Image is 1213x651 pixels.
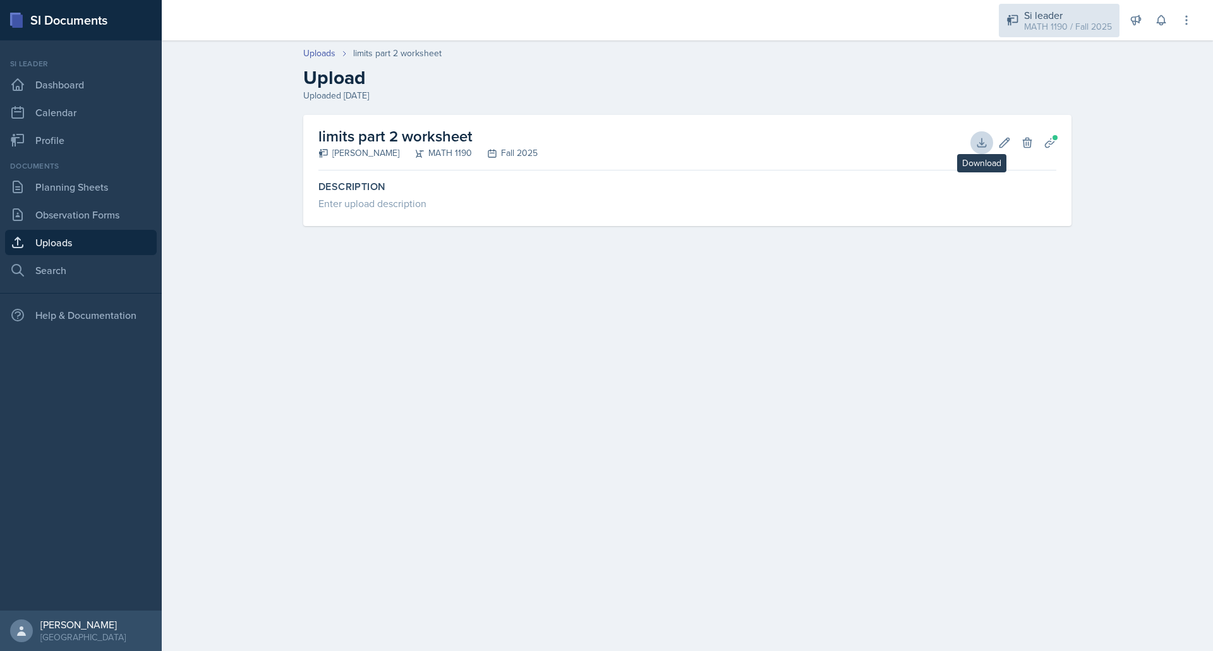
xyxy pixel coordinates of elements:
[303,47,335,60] a: Uploads
[318,146,399,160] div: [PERSON_NAME]
[5,202,157,227] a: Observation Forms
[399,146,472,160] div: MATH 1190
[5,174,157,200] a: Planning Sheets
[970,131,993,154] button: Download
[5,302,157,328] div: Help & Documentation
[5,58,157,69] div: Si leader
[5,258,157,283] a: Search
[318,196,1056,211] div: Enter upload description
[318,181,1056,193] label: Description
[472,146,538,160] div: Fall 2025
[318,125,538,148] h2: limits part 2 worksheet
[1024,8,1112,23] div: Si leader
[303,89,1071,102] div: Uploaded [DATE]
[40,618,126,631] div: [PERSON_NAME]
[1024,20,1112,33] div: MATH 1190 / Fall 2025
[303,66,1071,89] h2: Upload
[5,160,157,172] div: Documents
[5,128,157,153] a: Profile
[5,72,157,97] a: Dashboard
[5,230,157,255] a: Uploads
[5,100,157,125] a: Calendar
[40,631,126,643] div: [GEOGRAPHIC_DATA]
[353,47,442,60] div: limits part 2 worksheet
